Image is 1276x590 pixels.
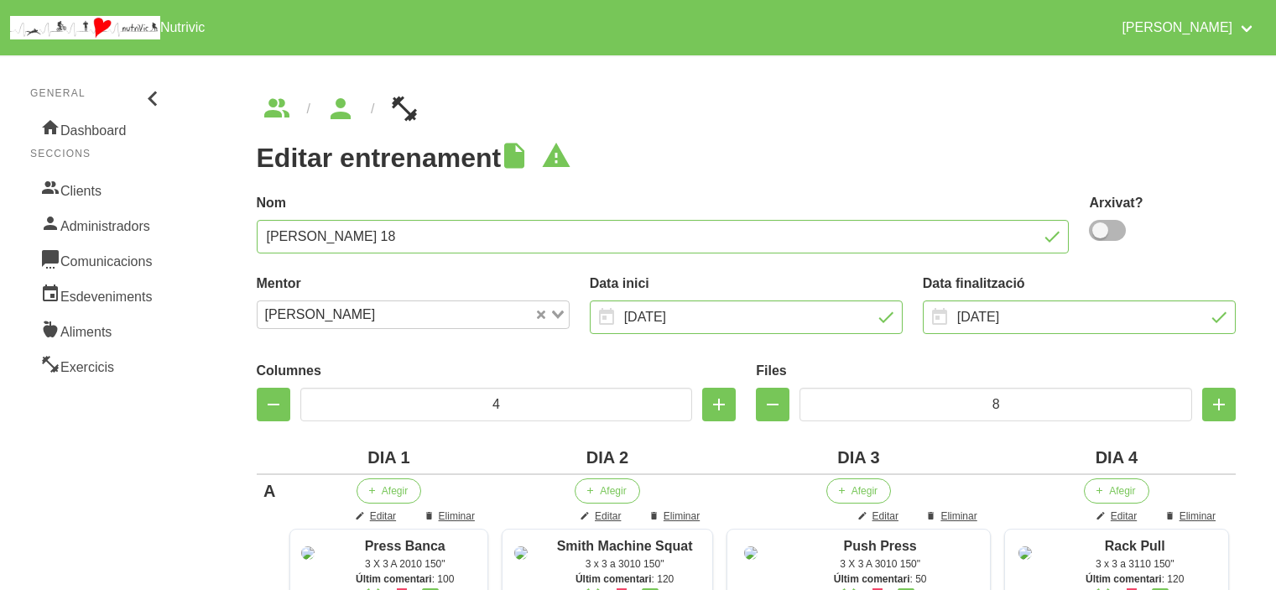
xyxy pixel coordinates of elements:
label: Mentor [257,274,570,294]
a: Comunicacions [30,242,166,277]
input: Search for option [381,305,533,325]
div: : 100 [331,572,479,587]
strong: Últim comentari [576,573,652,585]
span: Push Press [844,539,917,553]
label: Columnes [257,361,737,381]
button: Editar [345,504,409,529]
span: Afegir [852,483,878,499]
div: DIA 1 [289,445,488,470]
label: Arxivat? [1089,193,1236,213]
div: DIA 4 [1004,445,1229,470]
div: DIA 2 [502,445,713,470]
span: Afegir [600,483,626,499]
img: 8ea60705-12ae-42e8-83e1-4ba62b1261d5%2Factivities%2F57811-push-press-png.png [744,546,758,560]
span: Editar [370,509,396,524]
img: 8ea60705-12ae-42e8-83e1-4ba62b1261d5%2Factivities%2F25980-smith-machine-squat-jpg.jpg [514,546,528,560]
a: Esdeveniments [30,277,166,312]
span: Rack Pull [1105,539,1165,553]
a: Clients [30,171,166,206]
button: Eliminar [915,504,990,529]
button: Afegir [826,478,891,504]
div: 3 X 3 A 2010 150" [331,556,479,572]
div: : 120 [1049,572,1220,587]
button: Clear Selected [537,309,545,321]
p: General [30,86,166,101]
div: 3 X 3 A 3010 150" [779,556,982,572]
a: [PERSON_NAME] [1112,7,1266,49]
span: Eliminar [1180,509,1216,524]
a: Exercicis [30,347,166,383]
div: : 120 [545,572,704,587]
span: Editar [595,509,621,524]
nav: breadcrumbs [257,96,1237,123]
strong: Últim comentari [356,573,432,585]
button: Eliminar [1154,504,1229,529]
a: Aliments [30,312,166,347]
span: Editar [872,509,898,524]
label: Data inici [590,274,903,294]
span: [PERSON_NAME] [261,305,380,325]
span: Eliminar [664,509,700,524]
div: Search for option [257,300,570,329]
strong: Últim comentari [1086,573,1162,585]
span: Eliminar [439,509,475,524]
button: Editar [570,504,634,529]
span: Editar [1111,509,1137,524]
label: Nom [257,193,1070,213]
button: Afegir [1084,478,1148,504]
div: DIA 3 [727,445,991,470]
div: 3 x 3 a 3110 150" [1049,556,1220,572]
button: Afegir [357,478,421,504]
label: Files [756,361,1236,381]
button: Editar [847,504,912,529]
a: Administradors [30,206,166,242]
img: 8ea60705-12ae-42e8-83e1-4ba62b1261d5%2Factivities%2F89565-rack-pulls-jpg.jpg [1018,546,1032,560]
div: A [263,478,277,504]
button: Eliminar [414,504,488,529]
h1: Editar entrenament [257,143,1237,173]
div: 3 x 3 a 3010 150" [545,556,704,572]
span: Afegir [382,483,408,499]
strong: Últim comentari [834,573,910,585]
span: Afegir [1109,483,1135,499]
span: Smith Machine Squat [557,539,693,553]
button: Editar [1086,504,1150,529]
div: : 50 [779,572,982,587]
label: Data finalització [923,274,1236,294]
img: company_logo [10,16,160,39]
p: Seccions [30,146,166,161]
button: Eliminar [638,504,713,529]
a: Dashboard [30,111,166,146]
span: Press Banca [365,539,445,553]
button: Afegir [575,478,639,504]
span: Eliminar [940,509,977,524]
img: 8ea60705-12ae-42e8-83e1-4ba62b1261d5%2Factivities%2F49855-139-press-de-banca-jpg.jpg [301,546,315,560]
